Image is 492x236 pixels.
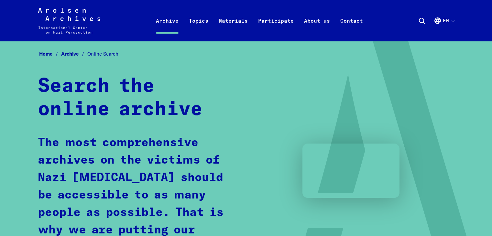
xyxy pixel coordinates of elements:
[39,51,61,57] a: Home
[61,51,87,57] a: Archive
[253,16,299,41] a: Participate
[184,16,213,41] a: Topics
[87,51,118,57] span: Online Search
[38,49,454,59] nav: Breadcrumb
[213,16,253,41] a: Materials
[38,77,202,119] strong: Search the online archive
[151,16,184,41] a: Archive
[151,8,368,34] nav: Primary
[299,16,335,41] a: About us
[335,16,368,41] a: Contact
[434,17,454,40] button: English, language selection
